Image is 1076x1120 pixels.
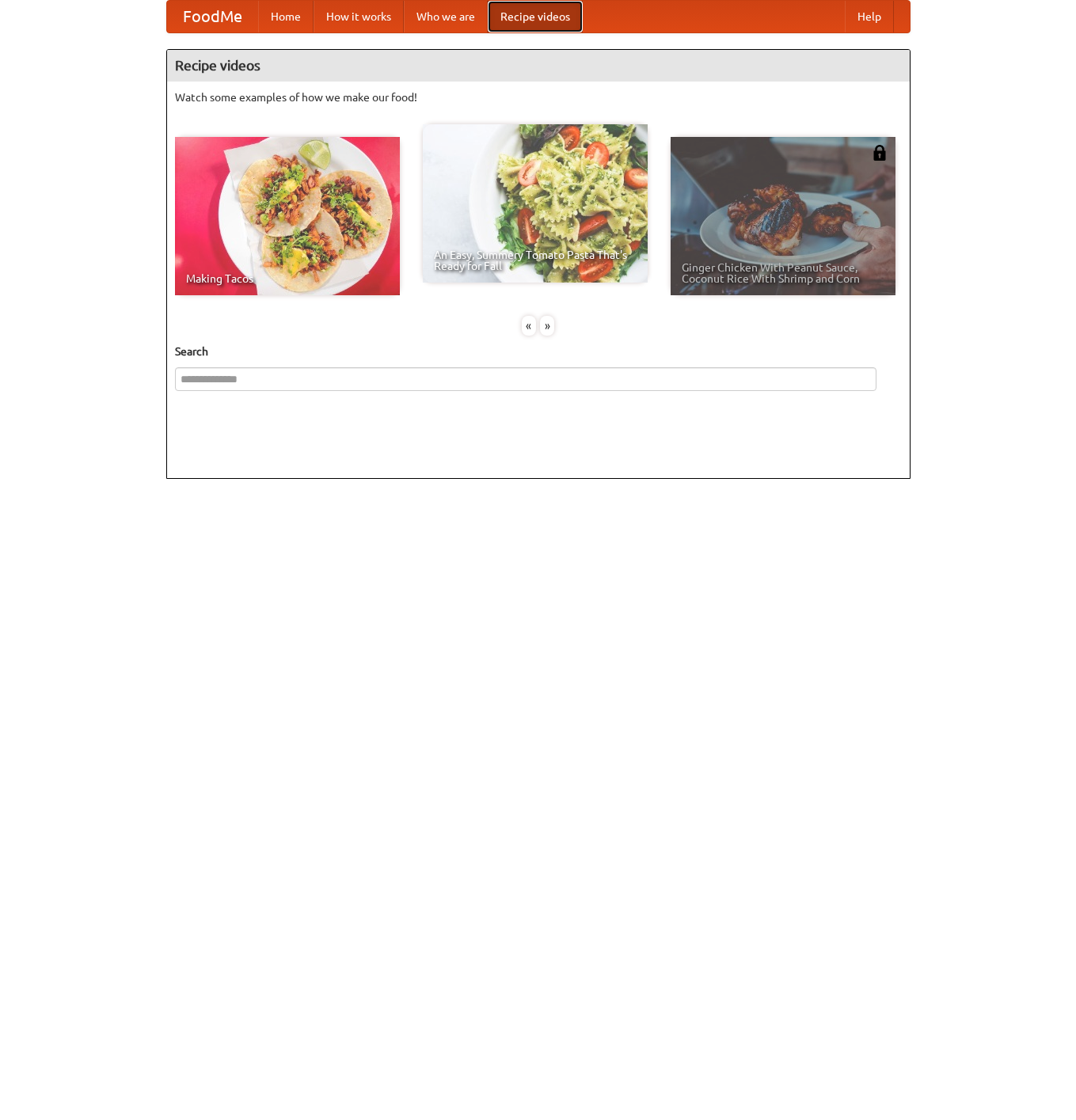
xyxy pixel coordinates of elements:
a: How it works [314,1,404,32]
a: Help [845,1,894,32]
a: FoodMe [167,1,258,32]
h4: Recipe videos [167,50,910,82]
p: Watch some examples of how we make our food! [175,89,902,105]
a: Who we are [404,1,488,32]
a: An Easy, Summery Tomato Pasta That's Ready for Fall [423,124,648,283]
span: An Easy, Summery Tomato Pasta That's Ready for Fall [434,249,637,271]
span: Making Tacos [186,273,389,284]
a: Recipe videos [488,1,583,32]
h5: Search [175,344,902,359]
div: « [522,316,536,336]
a: Making Tacos [175,137,400,295]
img: 483408.png [872,145,888,161]
div: » [540,316,554,336]
a: Home [258,1,314,32]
